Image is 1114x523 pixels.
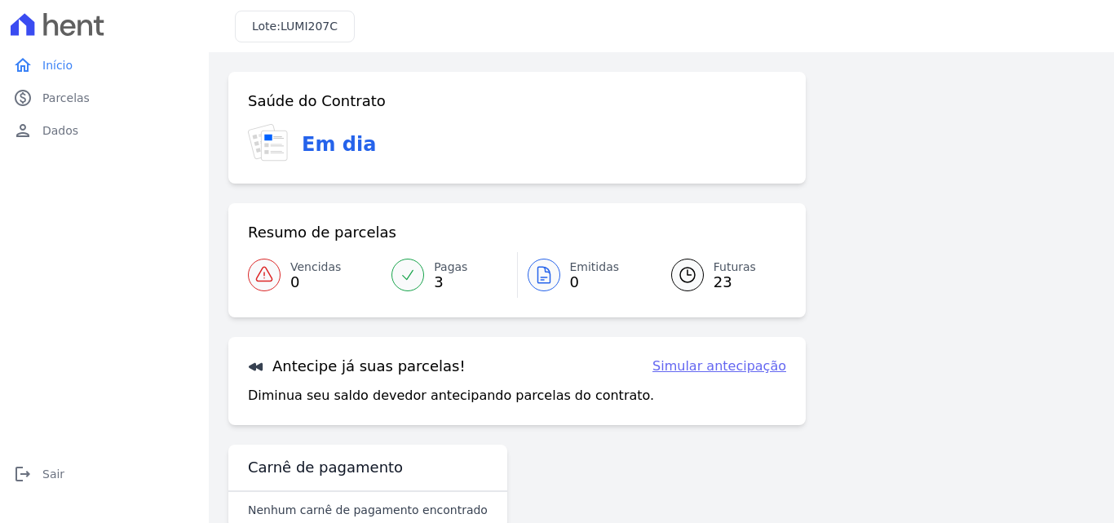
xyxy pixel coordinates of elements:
span: Parcelas [42,90,90,106]
span: 3 [434,276,467,289]
a: Vencidas 0 [248,252,382,298]
a: homeInício [7,49,202,82]
span: Futuras [714,259,756,276]
a: personDados [7,114,202,147]
h3: Lote: [252,18,338,35]
span: 0 [570,276,620,289]
h3: Em dia [302,130,376,159]
span: 23 [714,276,756,289]
a: Pagas 3 [382,252,516,298]
span: Emitidas [570,259,620,276]
i: home [13,55,33,75]
a: Emitidas 0 [518,252,652,298]
span: Sair [42,466,64,482]
span: LUMI207C [281,20,338,33]
span: Vencidas [290,259,341,276]
h3: Resumo de parcelas [248,223,396,242]
span: Dados [42,122,78,139]
i: logout [13,464,33,484]
a: Futuras 23 [652,252,786,298]
h3: Carnê de pagamento [248,458,403,477]
i: person [13,121,33,140]
h3: Saúde do Contrato [248,91,386,111]
span: Início [42,57,73,73]
span: Pagas [434,259,467,276]
i: paid [13,88,33,108]
h3: Antecipe já suas parcelas! [248,357,466,376]
a: logoutSair [7,458,202,490]
a: paidParcelas [7,82,202,114]
a: Simular antecipação [652,357,786,376]
p: Nenhum carnê de pagamento encontrado [248,502,488,518]
p: Diminua seu saldo devedor antecipando parcelas do contrato. [248,386,654,406]
span: 0 [290,276,341,289]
